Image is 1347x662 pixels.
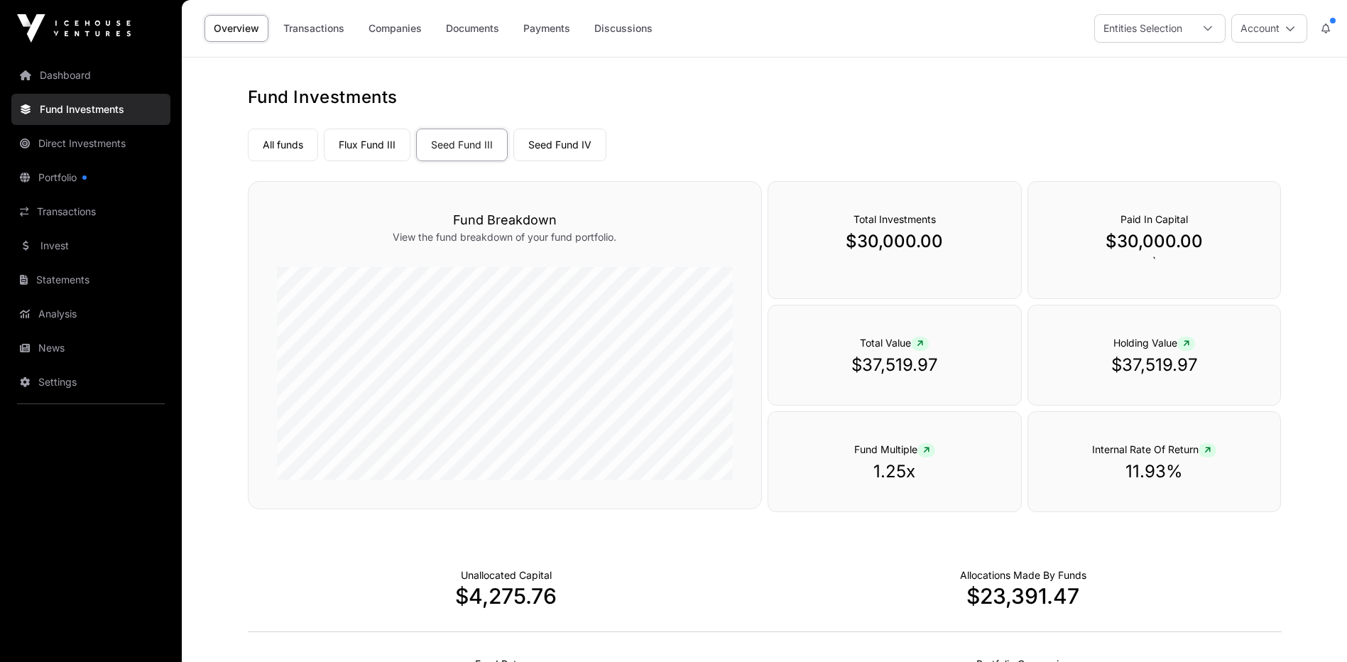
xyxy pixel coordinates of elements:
[797,230,993,253] p: $30,000.00
[274,15,354,42] a: Transactions
[1095,15,1191,42] div: Entities Selection
[248,129,318,161] a: All funds
[797,354,993,376] p: $37,519.97
[11,264,170,295] a: Statements
[277,230,733,244] p: View the fund breakdown of your fund portfolio.
[585,15,662,42] a: Discussions
[416,129,508,161] a: Seed Fund III
[324,129,410,161] a: Flux Fund III
[11,298,170,330] a: Analysis
[248,583,765,609] p: $4,275.76
[1120,213,1188,225] span: Paid In Capital
[1057,460,1253,483] p: 11.93%
[1057,354,1253,376] p: $37,519.97
[854,213,936,225] span: Total Investments
[277,210,733,230] h3: Fund Breakdown
[514,15,579,42] a: Payments
[765,583,1282,609] p: $23,391.47
[1113,337,1195,349] span: Holding Value
[860,337,929,349] span: Total Value
[1092,443,1216,455] span: Internal Rate Of Return
[461,568,552,582] p: Cash not yet allocated
[960,568,1086,582] p: Capital Deployed Into Companies
[11,128,170,159] a: Direct Investments
[11,230,170,261] a: Invest
[11,94,170,125] a: Fund Investments
[11,196,170,227] a: Transactions
[17,14,131,43] img: Icehouse Ventures Logo
[1231,14,1307,43] button: Account
[797,460,993,483] p: 1.25x
[1276,594,1347,662] iframe: Chat Widget
[1027,181,1282,299] div: `
[248,86,1282,109] h1: Fund Investments
[11,367,170,398] a: Settings
[11,332,170,364] a: News
[11,162,170,193] a: Portfolio
[854,443,935,455] span: Fund Multiple
[1057,230,1253,253] p: $30,000.00
[11,60,170,91] a: Dashboard
[359,15,431,42] a: Companies
[204,15,268,42] a: Overview
[513,129,606,161] a: Seed Fund IV
[437,15,508,42] a: Documents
